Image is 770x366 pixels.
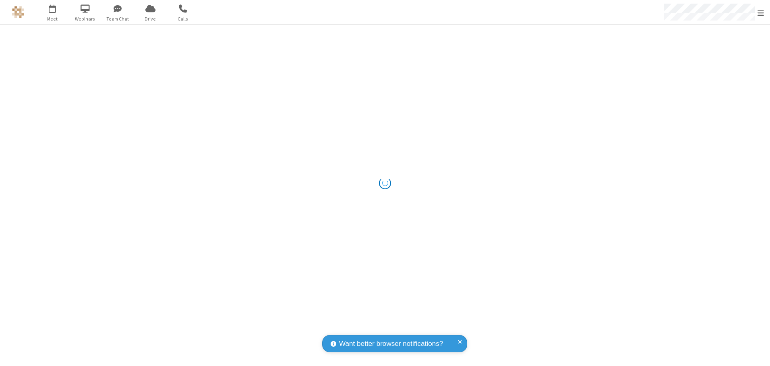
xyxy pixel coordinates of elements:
[339,339,443,349] span: Want better browser notifications?
[168,15,198,23] span: Calls
[135,15,166,23] span: Drive
[103,15,133,23] span: Team Chat
[70,15,100,23] span: Webinars
[37,15,68,23] span: Meet
[12,6,24,18] img: QA Selenium DO NOT DELETE OR CHANGE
